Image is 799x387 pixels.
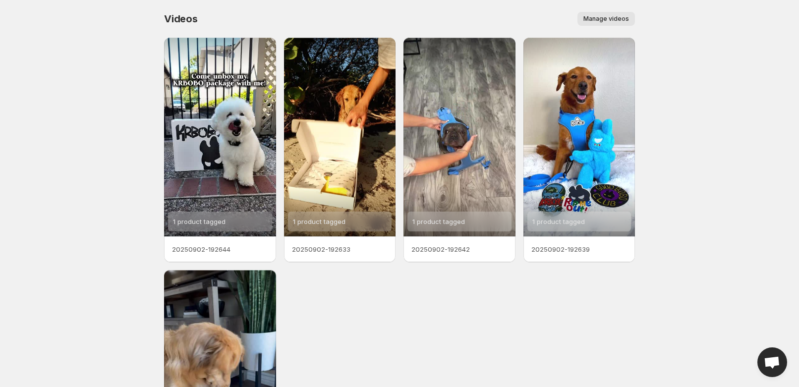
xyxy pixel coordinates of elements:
span: 1 product tagged [412,218,465,225]
button: Manage videos [577,12,635,26]
span: Manage videos [583,15,629,23]
span: 1 product tagged [293,218,345,225]
a: Open chat [757,347,787,377]
p: 20250902-192633 [292,244,388,254]
span: 1 product tagged [532,218,585,225]
span: 1 product tagged [173,218,226,225]
p: 20250902-192644 [172,244,268,254]
p: 20250902-192642 [411,244,508,254]
span: Videos [164,13,198,25]
p: 20250902-192639 [531,244,628,254]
